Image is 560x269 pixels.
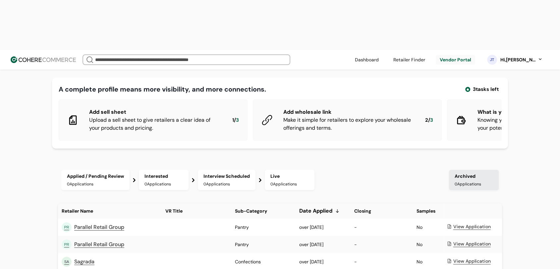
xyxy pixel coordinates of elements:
[428,116,430,124] span: /
[234,116,236,124] span: /
[235,208,267,214] span: Sub-Category
[236,116,239,124] span: 3
[144,173,183,180] div: Interested
[74,223,124,231] div: Parallel Retail Group
[453,223,491,230] div: View Application
[62,208,93,214] span: Retailer Name
[62,257,94,267] a: SASagrada
[299,207,332,215] span: Date Applied
[500,56,543,63] button: Hi,[PERSON_NAME]
[203,173,250,180] div: Interview Scheduled
[235,258,288,265] div: Confections
[165,208,183,214] span: VR Title
[500,56,536,63] div: Hi, [PERSON_NAME]
[354,208,371,214] span: Closing
[270,181,309,187] div: 0 Applications
[67,181,124,187] div: 0 Applications
[283,108,415,116] div: Add wholesale link
[74,240,124,248] div: Parallel Retail Group
[455,181,493,187] div: 0 Applications
[235,241,288,248] div: Pantry
[473,86,499,93] span: 3 tasks left
[62,239,124,249] a: PRParallel Retail Group
[74,258,94,266] div: Sagrada
[351,238,413,251] div: -
[232,116,234,124] span: 1
[62,222,124,232] a: PRParallel Retail Group
[453,258,491,265] div: View Application
[283,116,415,132] div: Make it simple for retailers to explore your wholesale offerings and terms.
[447,223,491,230] a: View Application
[417,208,435,214] span: Samples
[430,116,433,124] span: 3
[425,116,428,124] span: 2
[270,173,309,180] div: Live
[299,241,347,248] div: over [DATE]
[351,221,413,234] div: -
[144,181,183,187] div: 0 Applications
[447,240,491,247] a: View Application
[453,240,491,247] div: View Application
[89,116,222,132] div: Upload a sell sheet to give retailers a clear idea of your products and pricing.
[67,173,124,180] div: Applied / Pending Review
[59,84,266,94] div: A complete profile means more visibility, and more connections.
[299,258,347,265] div: over [DATE]
[299,224,347,231] div: over [DATE]
[11,56,76,63] img: Cohere Logo
[447,258,491,265] a: View Application
[417,224,422,231] span: No
[455,173,493,180] div: Archived
[235,224,288,231] div: Pantry
[417,241,422,248] span: No
[351,255,413,269] div: -
[203,181,250,187] div: 0 Applications
[89,108,222,116] div: Add sell sheet
[417,258,422,265] span: No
